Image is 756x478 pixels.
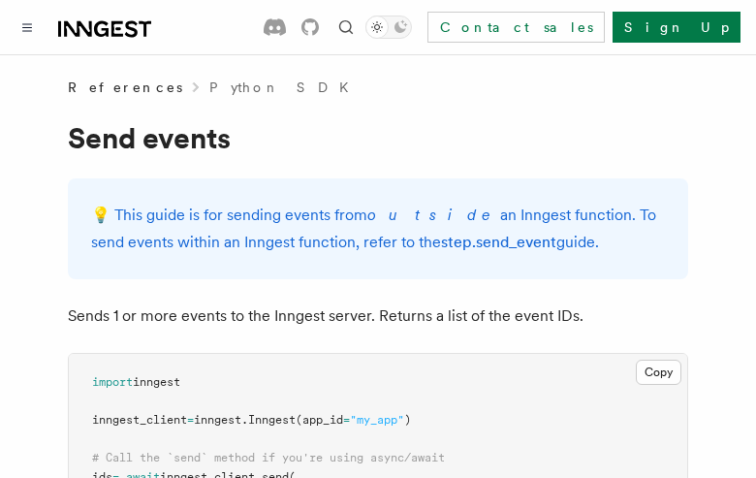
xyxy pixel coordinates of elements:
[91,202,665,256] p: 💡️ This guide is for sending events from an Inngest function. To send events within an Inngest fu...
[404,413,411,427] span: )
[296,413,343,427] span: (app_id
[68,78,182,97] span: References
[241,413,248,427] span: .
[636,360,681,385] button: Copy
[68,120,688,155] h1: Send events
[613,12,740,43] a: Sign Up
[367,206,500,224] em: outside
[248,413,296,427] span: Inngest
[92,451,445,464] span: # Call the `send` method if you're using async/await
[92,413,187,427] span: inngest_client
[68,303,688,330] p: Sends 1 or more events to the Inngest server. Returns a list of the event IDs.
[187,413,194,427] span: =
[350,413,404,427] span: "my_app"
[133,375,180,389] span: inngest
[427,12,605,43] a: Contact sales
[16,16,39,39] button: Toggle navigation
[92,375,133,389] span: import
[334,16,358,39] button: Find something...
[209,78,361,97] a: Python SDK
[441,233,556,251] a: step.send_event
[343,413,350,427] span: =
[194,413,241,427] span: inngest
[365,16,412,39] button: Toggle dark mode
